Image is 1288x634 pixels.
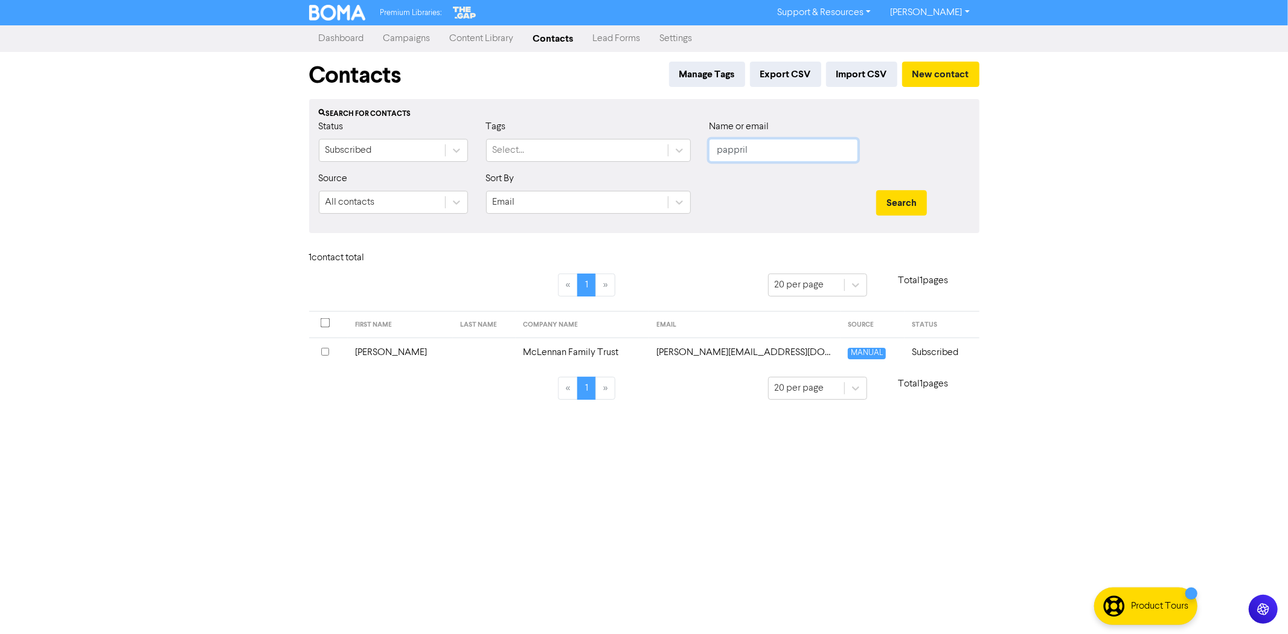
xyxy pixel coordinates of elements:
[309,27,374,51] a: Dashboard
[380,9,441,17] span: Premium Libraries:
[493,143,525,158] div: Select...
[775,278,824,292] div: 20 per page
[583,27,650,51] a: Lead Forms
[709,120,769,134] label: Name or email
[1228,576,1288,634] iframe: Chat Widget
[876,190,927,216] button: Search
[867,377,979,391] p: Total 1 pages
[309,62,402,89] h1: Contacts
[880,3,979,22] a: [PERSON_NAME]
[325,143,372,158] div: Subscribed
[649,338,841,367] td: rebecca@papprills.co.nz
[867,274,979,288] p: Total 1 pages
[486,120,506,134] label: Tags
[669,62,745,87] button: Manage Tags
[319,120,344,134] label: Status
[440,27,524,51] a: Content Library
[905,338,979,367] td: Subscribed
[902,62,979,87] button: New contact
[905,312,979,338] th: STATUS
[325,195,375,210] div: All contacts
[649,312,841,338] th: EMAIL
[348,312,453,338] th: FIRST NAME
[841,312,905,338] th: SOURCE
[309,252,406,264] h6: 1 contact total
[516,338,650,367] td: McLennan Family Trust
[750,62,821,87] button: Export CSV
[348,338,453,367] td: [PERSON_NAME]
[451,5,478,21] img: The Gap
[319,171,348,186] label: Source
[826,62,897,87] button: Import CSV
[453,312,516,338] th: LAST NAME
[767,3,880,22] a: Support & Resources
[577,377,596,400] a: Page 1 is your current page
[775,381,824,395] div: 20 per page
[493,195,515,210] div: Email
[524,27,583,51] a: Contacts
[516,312,650,338] th: COMPANY NAME
[374,27,440,51] a: Campaigns
[486,171,514,186] label: Sort By
[319,109,970,120] div: Search for contacts
[309,5,366,21] img: BOMA Logo
[577,274,596,296] a: Page 1 is your current page
[650,27,702,51] a: Settings
[848,348,886,359] span: MANUAL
